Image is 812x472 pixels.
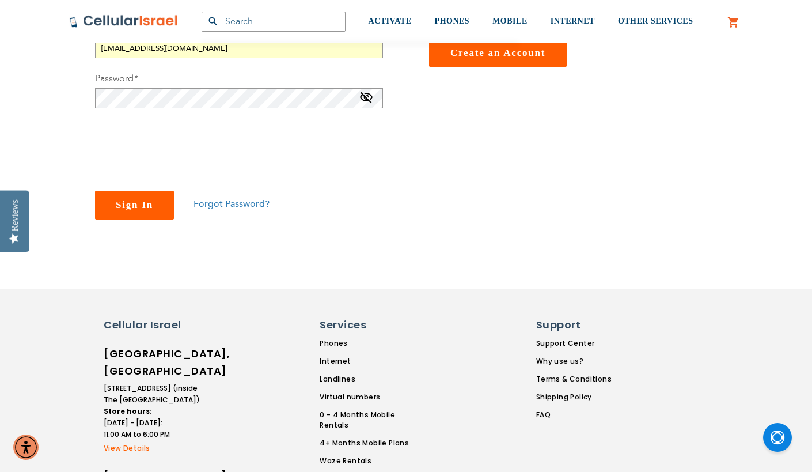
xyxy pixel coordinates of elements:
span: PHONES [435,17,470,25]
h6: Services [320,318,418,333]
span: Create an Account [450,47,545,58]
a: Forgot Password? [193,198,270,210]
div: Accessibility Menu [13,435,39,460]
a: Waze Rentals [320,456,424,466]
a: Terms & Conditions [536,374,612,384]
a: Internet [320,356,424,367]
a: Create an Account [429,38,567,67]
span: INTERNET [551,17,595,25]
a: Virtual numbers [320,392,424,402]
span: MOBILE [492,17,528,25]
span: OTHER SERVICES [618,17,693,25]
h6: Support [536,318,605,333]
div: Reviews [10,199,20,231]
a: Phones [320,338,424,349]
span: ACTIVATE [369,17,412,25]
input: Email [95,38,383,58]
a: 4+ Months Mobile Plans [320,438,424,448]
h6: Cellular Israel [104,318,202,333]
strong: Store hours: [104,406,152,416]
a: Shipping Policy [536,392,612,402]
li: [STREET_ADDRESS] (inside The [GEOGRAPHIC_DATA]) [DATE] - [DATE]: 11:00 AM to 6:00 PM [104,383,202,440]
a: 0 - 4 Months Mobile Rentals [320,410,424,431]
img: Cellular Israel Logo [69,14,179,28]
iframe: reCAPTCHA [95,122,270,167]
a: Landlines [320,374,424,384]
a: View Details [104,443,202,454]
h6: [GEOGRAPHIC_DATA], [GEOGRAPHIC_DATA] [104,345,202,380]
input: Search [202,12,346,32]
a: Support Center [536,338,612,349]
button: Sign In [95,191,174,220]
span: Sign In [116,199,153,210]
label: Password [95,72,138,85]
a: Why use us? [536,356,612,367]
a: FAQ [536,410,612,420]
